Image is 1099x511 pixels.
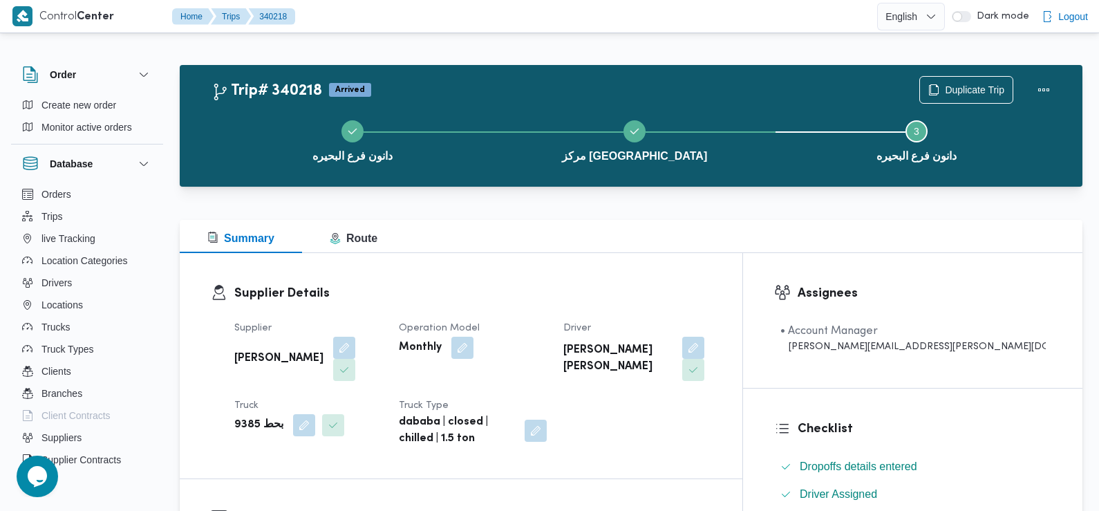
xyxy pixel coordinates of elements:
[17,449,158,471] button: Supplier Contracts
[17,94,158,116] button: Create new order
[876,148,957,165] span: دانون فرع البحيره
[41,452,121,468] span: Supplier Contracts
[329,83,371,97] span: Arrived
[399,324,480,333] span: Operation Model
[800,488,877,500] span: Driver Assigned
[12,6,32,26] img: X8yXhbKr1z7QwAAAABJRU5ErkJggg==
[399,340,442,356] b: Monthly
[17,116,158,138] button: Monitor active orders
[50,66,76,83] h3: Order
[41,275,72,291] span: Drivers
[780,340,1046,354] div: [PERSON_NAME][EMAIL_ADDRESS][PERSON_NAME][DOMAIN_NAME]
[41,230,95,247] span: live Tracking
[776,104,1058,176] button: دانون فرع البحيره
[212,104,494,176] button: دانون فرع البحيره
[17,338,158,360] button: Truck Types
[800,461,917,472] span: Dropoffs details entered
[41,252,128,269] span: Location Categories
[780,323,1046,354] span: • Account Manager abdallah.mohamed@illa.com.eg
[17,382,158,405] button: Branches
[563,342,673,375] b: [PERSON_NAME] [PERSON_NAME]
[22,156,152,172] button: Database
[494,104,776,176] button: مركز [GEOGRAPHIC_DATA]
[50,156,93,172] h3: Database
[234,401,259,410] span: Truck
[399,414,515,447] b: dababa | closed | chilled | 1.5 ton
[17,427,158,449] button: Suppliers
[17,272,158,294] button: Drivers
[17,360,158,382] button: Clients
[347,126,358,137] svg: Step 1 is complete
[330,232,377,244] span: Route
[41,407,111,424] span: Client Contracts
[562,148,707,165] span: مركز [GEOGRAPHIC_DATA]
[800,486,877,503] span: Driver Assigned
[41,208,63,225] span: Trips
[172,8,214,25] button: Home
[248,8,295,25] button: 340218
[211,8,251,25] button: Trips
[1030,76,1058,104] button: Actions
[914,126,919,137] span: 3
[212,82,322,100] h2: Trip# 340218
[312,148,393,165] span: دانون فرع البحيره
[234,284,711,303] h3: Supplier Details
[945,82,1004,98] span: Duplicate Trip
[41,474,76,490] span: Devices
[17,183,158,205] button: Orders
[41,385,82,402] span: Branches
[41,186,71,203] span: Orders
[207,232,274,244] span: Summary
[17,316,158,338] button: Trucks
[775,483,1051,505] button: Driver Assigned
[399,401,449,410] span: Truck Type
[234,417,283,434] b: بحط 9385
[77,12,114,22] b: Center
[1036,3,1093,30] button: Logout
[780,323,1046,340] div: • Account Manager
[629,126,640,137] svg: Step 2 is complete
[41,297,83,313] span: Locations
[14,456,58,497] iframe: chat widget
[335,86,365,94] b: Arrived
[17,471,158,493] button: Devices
[1058,8,1088,25] span: Logout
[775,456,1051,478] button: Dropoffs details entered
[919,76,1013,104] button: Duplicate Trip
[17,250,158,272] button: Location Categories
[41,97,116,113] span: Create new order
[563,324,591,333] span: Driver
[41,429,82,446] span: Suppliers
[17,227,158,250] button: live Tracking
[41,319,70,335] span: Trucks
[41,341,93,357] span: Truck Types
[11,183,163,483] div: Database
[41,119,132,136] span: Monitor active orders
[798,284,1051,303] h3: Assignees
[11,94,163,144] div: Order
[800,458,917,475] span: Dropoffs details entered
[234,351,323,367] b: [PERSON_NAME]
[971,11,1029,22] span: Dark mode
[17,294,158,316] button: Locations
[234,324,272,333] span: Supplier
[17,205,158,227] button: Trips
[22,66,152,83] button: Order
[41,363,71,380] span: Clients
[798,420,1051,438] h3: Checklist
[17,405,158,427] button: Client Contracts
